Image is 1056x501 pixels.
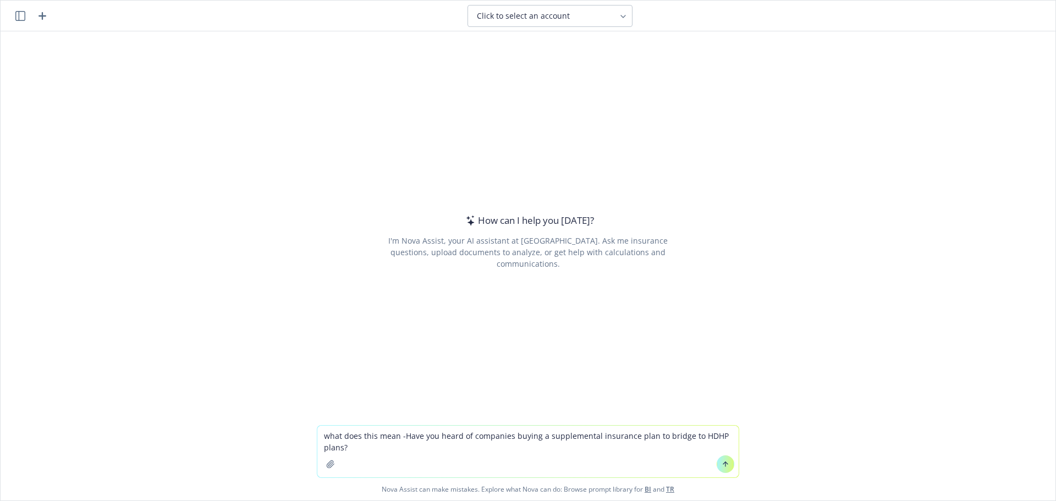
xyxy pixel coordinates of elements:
a: TR [666,485,674,494]
a: BI [645,485,651,494]
textarea: what does this mean -Have you heard of companies buying a supplemental insurance plan to bridge t... [317,426,739,477]
div: How can I help you [DATE]? [463,213,594,228]
span: Nova Assist can make mistakes. Explore what Nova can do: Browse prompt library for and [5,478,1051,500]
span: Click to select an account [477,10,570,21]
button: Click to select an account [468,5,632,27]
div: I'm Nova Assist, your AI assistant at [GEOGRAPHIC_DATA]. Ask me insurance questions, upload docum... [373,235,683,269]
